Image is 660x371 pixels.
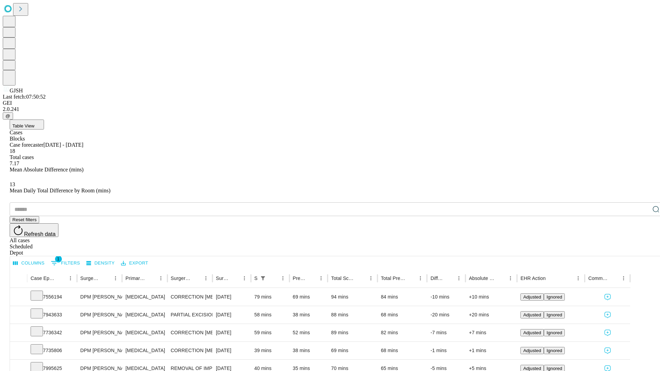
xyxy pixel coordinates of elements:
[331,342,374,359] div: 69 mins
[544,311,565,318] button: Ignored
[547,330,562,335] span: Ignored
[254,288,286,306] div: 79 mins
[10,223,58,237] button: Refresh data
[293,324,324,341] div: 52 mins
[254,324,286,341] div: 59 mins
[80,306,119,324] div: DPM [PERSON_NAME] [PERSON_NAME]
[10,154,34,160] span: Total cases
[3,94,46,100] span: Last fetch: 07:50:52
[125,288,164,306] div: [MEDICAL_DATA]
[24,231,56,237] span: Refresh data
[366,273,376,283] button: Menu
[331,288,374,306] div: 94 mins
[56,273,66,283] button: Sort
[469,342,514,359] div: +1 mins
[10,160,19,166] span: 7.17
[10,188,110,193] span: Mean Daily Total Difference by Room (mins)
[101,273,111,283] button: Sort
[66,273,75,283] button: Menu
[31,342,74,359] div: 7735806
[216,342,247,359] div: [DATE]
[10,120,44,130] button: Table View
[547,348,562,353] span: Ignored
[469,276,495,281] div: Absolute Difference
[5,113,10,119] span: @
[430,288,462,306] div: -10 mins
[85,258,117,269] button: Density
[171,276,191,281] div: Surgery Name
[331,276,356,281] div: Total Scheduled Duration
[331,306,374,324] div: 88 mins
[258,273,268,283] div: 1 active filter
[293,276,306,281] div: Predicted In Room Duration
[469,306,514,324] div: +20 mins
[3,100,657,106] div: GEI
[381,288,424,306] div: 84 mins
[254,276,257,281] div: Scheduled In Room Duration
[406,273,416,283] button: Sort
[10,167,84,172] span: Mean Absolute Difference (mins)
[523,312,541,317] span: Adjusted
[547,312,562,317] span: Ignored
[254,306,286,324] div: 58 mins
[156,273,166,283] button: Menu
[293,288,324,306] div: 69 mins
[331,324,374,341] div: 89 mins
[588,276,608,281] div: Comments
[316,273,326,283] button: Menu
[55,256,62,262] span: 1
[293,342,324,359] div: 38 mins
[146,273,156,283] button: Sort
[444,273,454,283] button: Sort
[254,342,286,359] div: 39 mins
[520,276,546,281] div: EHR Action
[469,324,514,341] div: +7 mins
[523,330,541,335] span: Adjusted
[13,309,24,321] button: Expand
[216,288,247,306] div: [DATE]
[13,345,24,357] button: Expand
[171,306,209,324] div: PARTIAL EXCISION PHALANX OF TOE
[216,306,247,324] div: [DATE]
[469,288,514,306] div: +10 mins
[520,311,544,318] button: Adjusted
[49,258,82,269] button: Show filters
[496,273,506,283] button: Sort
[125,324,164,341] div: [MEDICAL_DATA]
[546,273,556,283] button: Sort
[111,273,120,283] button: Menu
[240,273,249,283] button: Menu
[119,258,150,269] button: Export
[171,342,209,359] div: CORRECTION [MEDICAL_DATA]
[13,291,24,303] button: Expand
[381,306,424,324] div: 68 mins
[307,273,316,283] button: Sort
[125,276,145,281] div: Primary Service
[454,273,464,283] button: Menu
[547,366,562,371] span: Ignored
[12,123,34,128] span: Table View
[216,276,229,281] div: Surgery Date
[619,273,628,283] button: Menu
[3,112,13,120] button: @
[381,276,406,281] div: Total Predicted Duration
[31,324,74,341] div: 7736342
[171,324,209,341] div: CORRECTION [MEDICAL_DATA]
[10,142,43,148] span: Case forecaster
[544,329,565,336] button: Ignored
[10,88,23,93] span: GJSH
[191,273,201,283] button: Sort
[258,273,268,283] button: Show filters
[31,288,74,306] div: 7556194
[80,324,119,341] div: DPM [PERSON_NAME] [PERSON_NAME]
[80,342,119,359] div: DPM [PERSON_NAME] [PERSON_NAME]
[10,181,15,187] span: 13
[416,273,425,283] button: Menu
[31,306,74,324] div: 7943633
[430,276,444,281] div: Difference
[230,273,240,283] button: Sort
[544,347,565,354] button: Ignored
[506,273,515,283] button: Menu
[12,217,36,222] span: Reset filters
[293,306,324,324] div: 38 mins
